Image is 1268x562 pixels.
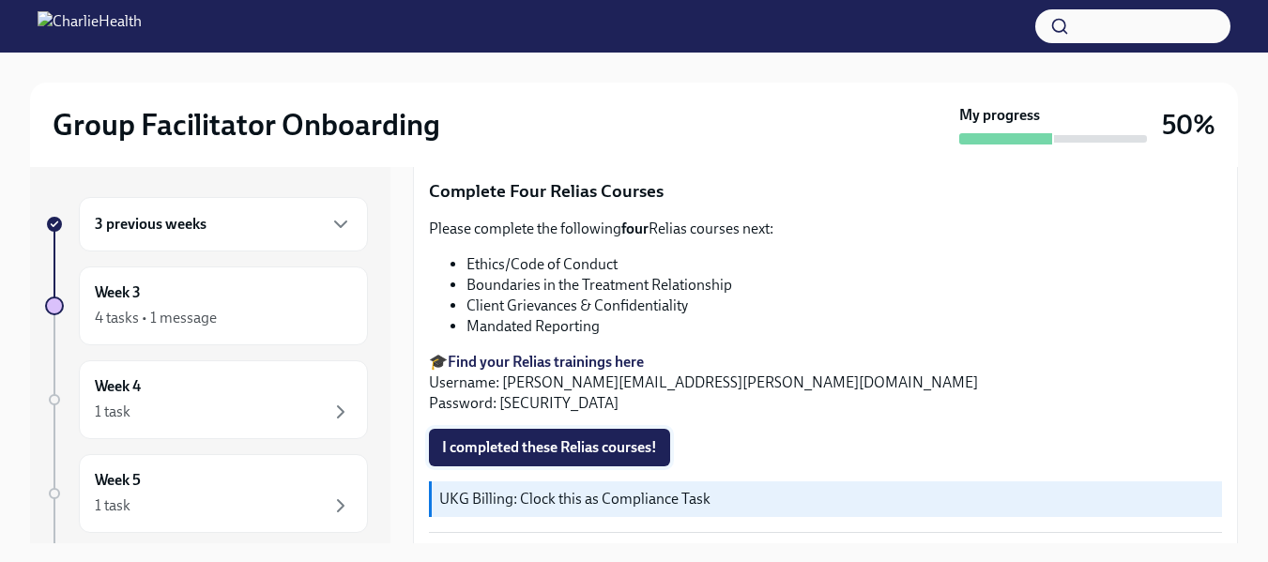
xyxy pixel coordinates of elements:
[466,316,1222,337] li: Mandated Reporting
[1162,108,1215,142] h3: 50%
[442,438,657,457] span: I completed these Relias courses!
[95,402,130,422] div: 1 task
[53,106,440,144] h2: Group Facilitator Onboarding
[95,376,141,397] h6: Week 4
[95,470,141,491] h6: Week 5
[429,352,1222,414] p: 🎓 Username: [PERSON_NAME][EMAIL_ADDRESS][PERSON_NAME][DOMAIN_NAME] Password: [SECURITY_DATA]
[959,105,1040,126] strong: My progress
[45,454,368,533] a: Week 51 task
[95,214,206,235] h6: 3 previous weeks
[79,197,368,251] div: 3 previous weeks
[448,353,644,371] a: Find your Relias trainings here
[466,254,1222,275] li: Ethics/Code of Conduct
[429,219,1222,239] p: Please complete the following Relias courses next:
[95,308,217,328] div: 4 tasks • 1 message
[95,282,141,303] h6: Week 3
[466,296,1222,316] li: Client Grievances & Confidentiality
[45,266,368,345] a: Week 34 tasks • 1 message
[621,220,649,237] strong: four
[466,275,1222,296] li: Boundaries in the Treatment Relationship
[38,11,142,41] img: CharlieHealth
[429,429,670,466] button: I completed these Relias courses!
[45,360,368,439] a: Week 41 task
[95,495,130,516] div: 1 task
[429,179,1222,204] p: Complete Four Relias Courses
[439,489,1215,509] p: UKG Billing: Clock this as Compliance Task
